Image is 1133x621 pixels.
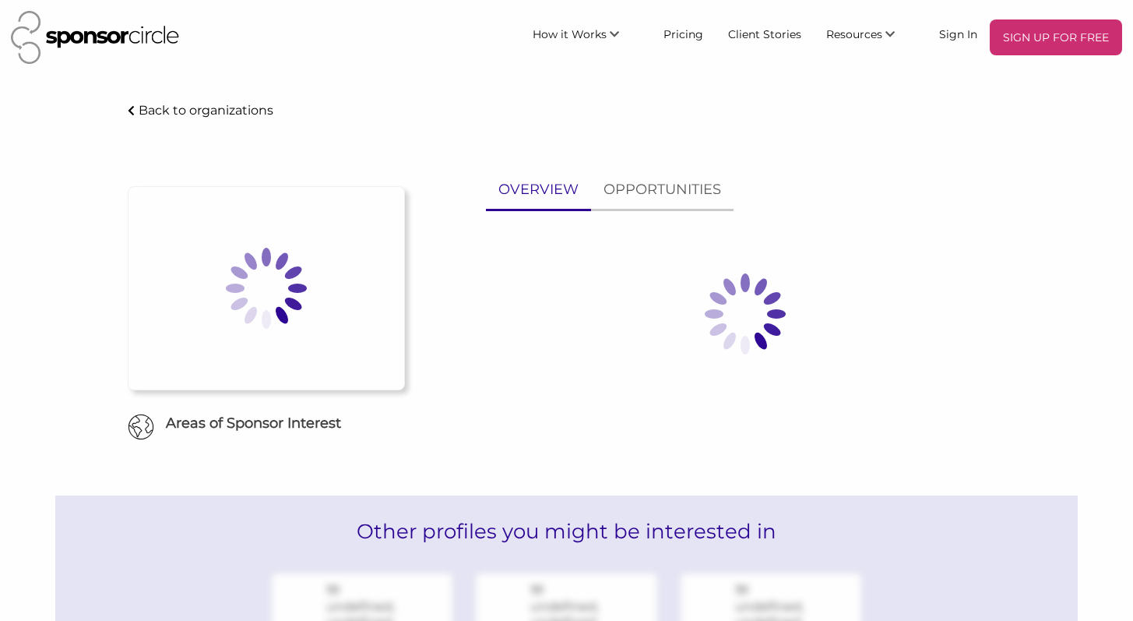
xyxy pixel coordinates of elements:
[996,26,1116,49] p: SIGN UP FOR FREE
[116,414,417,433] h6: Areas of Sponsor Interest
[533,27,607,41] span: How it Works
[814,19,927,55] li: Resources
[603,178,721,201] p: OPPORTUNITIES
[498,178,579,201] p: OVERVIEW
[716,19,814,48] a: Client Stories
[11,11,179,64] img: Sponsor Circle Logo
[139,103,273,118] p: Back to organizations
[520,19,651,55] li: How it Works
[188,210,344,366] img: Loading spinner
[927,19,990,48] a: Sign In
[651,19,716,48] a: Pricing
[826,27,882,41] span: Resources
[55,496,1078,567] h2: Other profiles you might be interested in
[667,236,823,392] img: Loading spinner
[128,414,154,440] img: Globe Icon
